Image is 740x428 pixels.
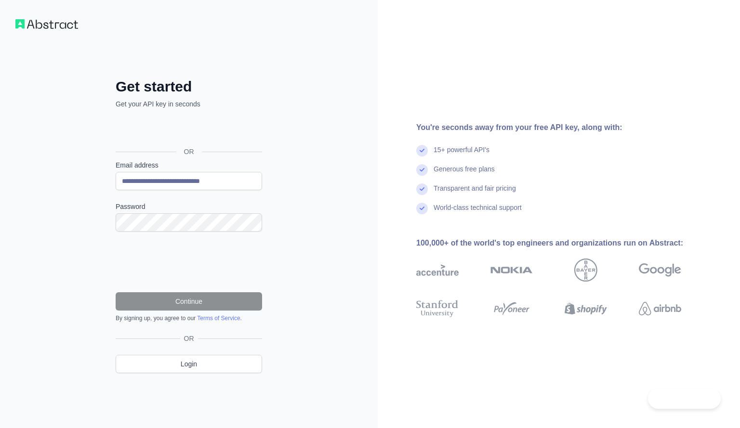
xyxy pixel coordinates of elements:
img: Workflow [15,19,78,29]
img: check mark [416,183,428,195]
label: Email address [116,160,262,170]
img: check mark [416,145,428,156]
img: bayer [574,259,597,282]
div: You're seconds away from your free API key, along with: [416,122,712,133]
div: Transparent and fair pricing [434,183,516,203]
iframe: Botón de Acceder con Google [111,119,265,141]
div: Generous free plans [434,164,495,183]
label: Password [116,202,262,211]
a: Login [116,355,262,373]
a: Terms of Service [197,315,240,322]
p: Get your API key in seconds [116,99,262,109]
span: OR [176,147,202,156]
div: 100,000+ of the world's top engineers and organizations run on Abstract: [416,237,712,249]
div: World-class technical support [434,203,522,222]
img: nokia [490,259,533,282]
img: google [639,259,681,282]
img: check mark [416,164,428,176]
iframe: reCAPTCHA [116,243,262,281]
div: 15+ powerful API's [434,145,489,164]
img: check mark [416,203,428,214]
h2: Get started [116,78,262,95]
img: stanford university [416,298,459,319]
span: OR [180,334,198,343]
button: Continue [116,292,262,311]
img: airbnb [639,298,681,319]
img: payoneer [490,298,533,319]
img: shopify [565,298,607,319]
div: By signing up, you agree to our . [116,314,262,322]
img: accenture [416,259,459,282]
iframe: Toggle Customer Support [648,389,721,409]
